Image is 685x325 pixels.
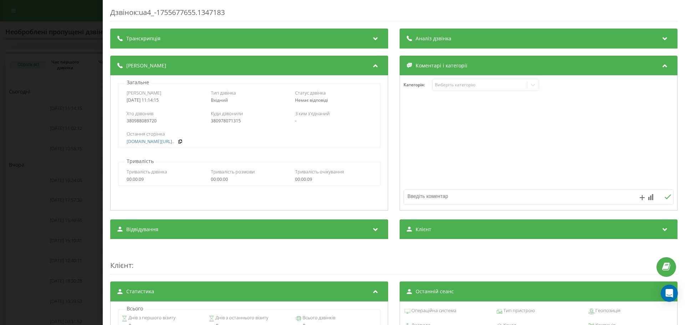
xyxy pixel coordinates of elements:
span: Куди дзвонили [211,110,243,117]
span: З ким з'єднаний [295,110,330,117]
span: Вхідний [211,97,228,103]
span: Всього дзвінків [301,314,335,321]
span: Статус дзвінка [295,90,326,96]
div: Виберіть категорію [435,82,524,88]
div: 00:00:00 [211,177,288,182]
span: Остання сторінка [127,131,165,137]
span: Тривалість очікування [295,168,344,175]
h4: Категорія : [404,82,432,87]
div: 380978071315 [211,118,288,123]
span: Геопозиція [594,307,620,314]
span: Відвідування [126,226,158,233]
span: Тривалість дзвінка [127,168,167,175]
a: [DOMAIN_NAME][URL].. [127,139,174,144]
span: Хто дзвонив [127,110,153,117]
div: : [110,246,678,274]
span: [PERSON_NAME] [126,62,166,69]
div: 380988089720 [127,118,203,123]
p: Тривалість [125,158,156,165]
span: Аналіз дзвінка [416,35,451,42]
p: Загальне [125,79,151,86]
span: Тривалість розмови [211,168,255,175]
div: - [295,118,372,123]
span: Тип дзвінка [211,90,236,96]
div: 00:00:09 [295,177,372,182]
span: [PERSON_NAME] [127,90,161,96]
span: Статистика [126,288,154,295]
span: Транскрипція [126,35,161,42]
span: Немає відповіді [295,97,328,103]
span: Клієнт [110,260,132,270]
span: Днів з першого візиту [127,314,176,321]
span: Клієнт [416,226,431,233]
span: Тип пристрою [502,307,535,314]
p: Всього [125,305,145,312]
span: Операційна система [410,307,456,314]
span: Останній сеанс [416,288,454,295]
div: Дзвінок : ua4_-1755677655.1347183 [110,7,678,21]
div: Open Intercom Messenger [661,285,678,302]
div: [DATE] 11:14:15 [127,98,203,103]
span: Днів з останнього візиту [214,314,268,321]
span: Коментарі і категорії [416,62,467,69]
div: 00:00:09 [127,177,203,182]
